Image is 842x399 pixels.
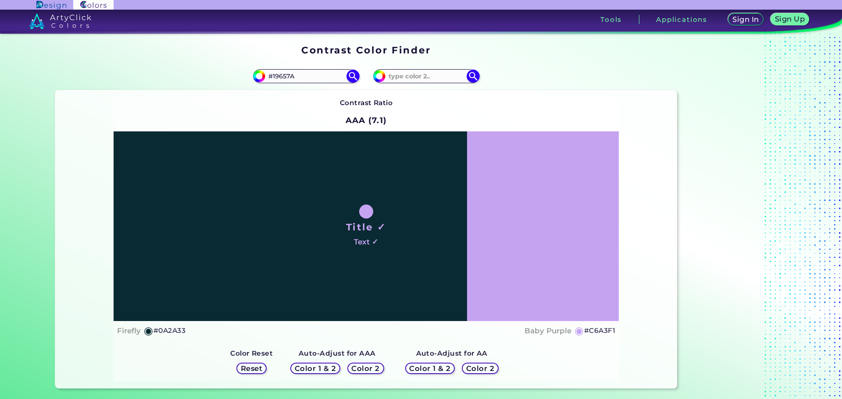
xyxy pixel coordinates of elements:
h3: Tools [600,16,622,23]
h5: ◉ [574,325,584,336]
h5: Sign In [734,16,757,23]
img: ArtyClick Design logo [36,1,66,9]
h5: Color 2 [353,365,378,372]
h2: AAA (7.1) [342,110,391,130]
h5: Color 1 & 2 [297,365,334,372]
img: icon search [346,70,360,83]
strong: Auto-Adjust for AAA [299,349,376,357]
img: icon search [467,70,480,83]
h1: Title ✓ [346,220,386,233]
h4: Text ✓ [354,236,378,248]
input: type color 2.. [385,70,467,82]
h4: Firefly [117,325,141,337]
h5: Reset [242,365,261,372]
h4: Baby Purple [524,325,571,337]
ins: Blocked (selector): [681,42,790,392]
input: type color 1.. [265,70,347,82]
h5: ◉ [144,325,153,336]
h5: #0A2A33 [153,325,186,336]
a: Sign Up [773,14,807,25]
strong: Auto-Adjust for AA [416,349,488,357]
h5: #C6A3F1 [584,325,615,336]
img: logo_artyclick_colors_white.svg [29,13,91,29]
a: Sign In [730,14,762,25]
h5: Sign Up [776,16,803,22]
h3: Applications [656,16,707,23]
strong: Contrast Ratio [340,99,393,107]
h1: Contrast Color Finder [301,43,431,56]
h5: Color 2 [467,365,493,372]
h5: Color 1 & 2 [411,365,449,372]
strong: Color Reset [230,349,273,357]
